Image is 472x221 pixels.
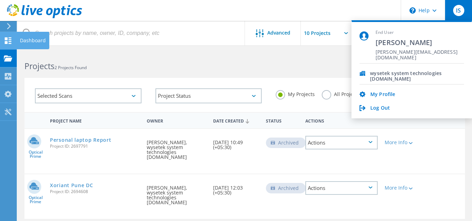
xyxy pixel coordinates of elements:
[210,114,262,127] div: Date Created
[7,15,82,20] a: Live Optics Dashboard
[50,144,140,148] span: Project ID: 2697791
[262,114,302,127] div: Status
[376,38,464,47] span: [PERSON_NAME]
[409,7,416,14] svg: \n
[50,183,93,188] a: Xoriant Pune DC
[456,8,461,13] span: IS
[266,138,306,148] div: Archived
[302,114,381,127] div: Actions
[20,38,46,43] div: Dashboard
[376,49,464,56] span: [PERSON_NAME][EMAIL_ADDRESS][DOMAIN_NAME]
[210,174,262,202] div: [DATE] 12:03 (+05:30)
[385,185,413,190] div: More Info
[376,30,464,36] span: End User
[143,174,209,212] div: [PERSON_NAME], wysetek system technologies [DOMAIN_NAME]
[385,140,413,145] div: More Info
[305,181,378,195] div: Actions
[305,136,378,149] div: Actions
[24,60,55,72] b: Projects
[17,21,245,45] input: Search projects by name, owner, ID, company, etc
[46,114,143,127] div: Project Name
[143,114,209,127] div: Owner
[143,129,209,167] div: [PERSON_NAME], wysetek system technologies [DOMAIN_NAME]
[370,105,390,112] a: Log Out
[267,30,290,35] span: Advanced
[24,150,46,159] span: Optical Prime
[155,88,262,103] div: Project Status
[322,90,360,97] label: All Projects
[35,88,141,103] div: Selected Scans
[24,196,46,204] span: Optical Prime
[50,138,111,142] a: Personal laptop Report
[276,90,315,97] label: My Projects
[55,65,87,71] span: 2 Projects Found
[50,190,140,194] span: Project ID: 2694608
[210,129,262,157] div: [DATE] 10:49 (+05:30)
[370,91,395,98] a: My Profile
[266,183,306,193] div: Archived
[370,71,464,77] span: wysetek system technologies [DOMAIN_NAME]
